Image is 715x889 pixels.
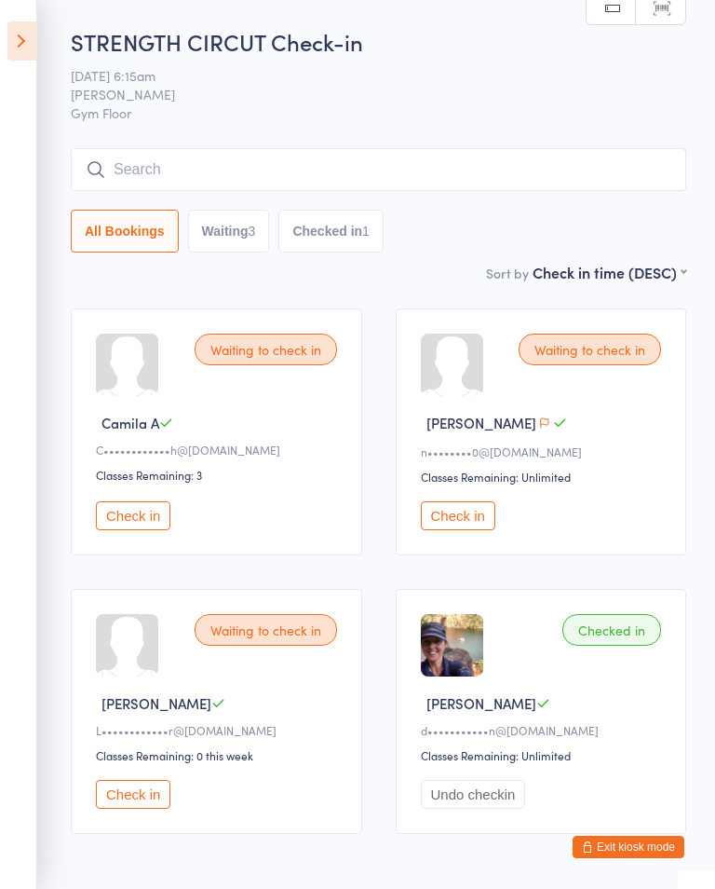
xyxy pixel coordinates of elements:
button: Check in [96,780,170,809]
button: Check in [96,501,170,530]
button: Exit kiosk mode [573,836,684,858]
span: [PERSON_NAME] [71,85,657,103]
input: Search [71,148,686,191]
div: Checked in [562,614,661,646]
div: 1 [362,224,370,239]
div: 3 [249,224,256,239]
div: Waiting to check in [519,334,661,365]
div: L••••••••••••r@[DOMAIN_NAME] [96,722,343,738]
button: Checked in1 [278,210,384,253]
div: Check in time (DESC) [533,262,686,282]
button: All Bookings [71,210,179,253]
div: Classes Remaining: 0 this week [96,747,343,763]
span: Camila A [101,413,159,432]
h2: STRENGTH CIRCUT Check-in [71,26,686,57]
span: [PERSON_NAME] [426,693,536,713]
div: Classes Remaining: Unlimited [421,469,668,485]
div: n••••••••0@[DOMAIN_NAME] [421,444,668,459]
button: Undo checkin [421,780,526,809]
button: Check in [421,501,495,530]
span: [DATE] 6:15am [71,66,657,85]
img: image1713508264.png [421,614,483,677]
span: Gym Floor [71,103,686,122]
div: Waiting to check in [195,334,337,365]
label: Sort by [486,264,529,282]
div: Classes Remaining: Unlimited [421,747,668,763]
button: Waiting3 [188,210,270,253]
div: C••••••••••••h@[DOMAIN_NAME] [96,442,343,458]
span: [PERSON_NAME] [101,693,211,713]
div: d•••••••••••n@[DOMAIN_NAME] [421,722,668,738]
div: Classes Remaining: 3 [96,467,343,483]
span: [PERSON_NAME] [426,413,536,432]
div: Waiting to check in [195,614,337,646]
